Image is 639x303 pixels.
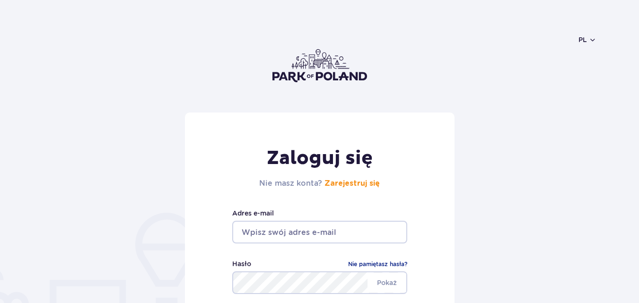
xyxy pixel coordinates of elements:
a: Zarejestruj się [324,180,380,187]
span: Pokaż [368,273,406,293]
h2: Nie masz konta? [259,178,380,189]
label: Adres e-mail [232,208,407,218]
a: Nie pamiętasz hasła? [348,260,407,269]
label: Hasło [232,259,251,269]
input: Wpisz swój adres e-mail [232,221,407,243]
button: pl [578,35,596,44]
img: Park of Poland logo [272,49,367,82]
h1: Zaloguj się [259,147,380,170]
